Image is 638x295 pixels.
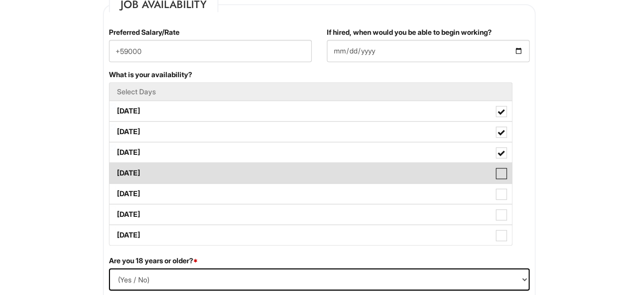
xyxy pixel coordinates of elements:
label: [DATE] [109,225,512,245]
label: Are you 18 years or older? [109,256,198,266]
label: [DATE] [109,204,512,224]
h5: Select Days [117,88,504,95]
input: Preferred Salary/Rate [109,40,312,62]
label: Preferred Salary/Rate [109,27,180,37]
label: [DATE] [109,142,512,162]
label: [DATE] [109,163,512,183]
label: If hired, when would you be able to begin working? [327,27,492,37]
label: [DATE] [109,184,512,204]
label: What is your availability? [109,70,192,80]
select: (Yes / No) [109,268,530,290]
label: [DATE] [109,122,512,142]
label: [DATE] [109,101,512,121]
